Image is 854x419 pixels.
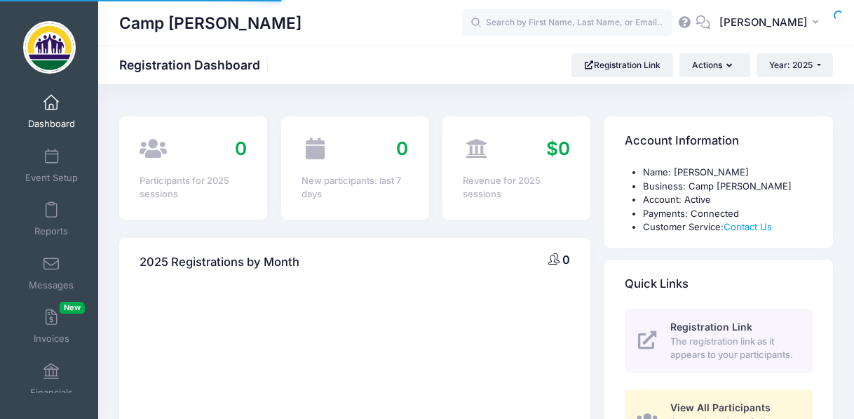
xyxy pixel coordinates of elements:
a: Registration Link [571,53,673,77]
span: The registration link as it appears to your participants. [670,335,797,362]
input: Search by First Name, Last Name, or Email... [462,9,672,37]
button: Year: 2025 [757,53,833,77]
span: Registration Link [670,321,752,333]
span: Financials [30,387,73,399]
a: InvoicesNew [18,302,85,351]
h1: Camp [PERSON_NAME] [119,7,301,39]
span: 0 [396,138,408,159]
span: Messages [29,279,74,291]
h4: Account Information [625,121,739,161]
div: Revenue for 2025 sessions [463,174,570,201]
a: Event Setup [18,141,85,190]
a: Dashboard [18,87,85,136]
h4: 2025 Registrations by Month [140,242,299,282]
li: Payments: Connected [643,207,813,221]
span: Reports [34,226,68,238]
a: Messages [18,248,85,298]
h4: Quick Links [625,264,689,304]
a: Financials [18,356,85,405]
span: Year: 2025 [769,60,813,70]
h1: Registration Dashboard [119,58,272,72]
span: Invoices [34,333,69,345]
span: Event Setup [25,172,78,184]
div: New participants: last 7 days [301,174,409,201]
li: Account: Active [643,193,813,207]
li: Name: [PERSON_NAME] [643,166,813,180]
span: Dashboard [28,119,75,131]
span: 0 [562,253,570,267]
a: Reports [18,194,85,244]
a: Registration Link The registration link as it appears to your participants. [625,309,813,373]
a: Contact Us [724,221,772,232]
li: Business: Camp [PERSON_NAME] [643,180,813,194]
button: [PERSON_NAME] [710,7,833,39]
img: Camp Helen Brachman [23,21,76,74]
button: Actions [679,53,750,77]
span: [PERSON_NAME] [719,15,808,30]
div: Participants for 2025 sessions [140,174,247,201]
span: New [60,302,85,314]
span: 0 [235,138,247,159]
span: View All Participants [670,401,771,413]
li: Customer Service: [643,220,813,234]
span: $0 [546,138,570,159]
